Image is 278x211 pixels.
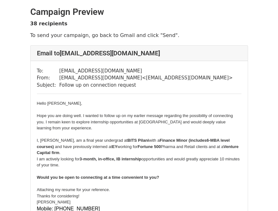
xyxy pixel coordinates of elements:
b: 6-MBA level courses) [37,138,230,149]
td: Follow up on connection request [59,82,233,89]
div: Attaching my resume for your reference. [37,187,241,193]
div: Hope you are doing well. I wanted to follow up on my earlier message regarding the possibility of... [37,113,241,131]
td: From: [37,74,59,82]
b: 3-month, in-office, IB internship [80,157,141,161]
p: To send your campaign, go back to Gmail and click "Send". [30,32,248,39]
h4: Email to [EMAIL_ADDRESS][DOMAIN_NAME] [37,49,241,57]
div: [PERSON_NAME] [37,199,241,205]
div: I am actively looking for opportunities and would greatly appreciate 10 minutes of your time. [37,156,241,175]
b: Would you be open to connecting at a time convenient to you? [37,175,159,180]
strong: 38 recipients [30,21,68,27]
div: Thanks for considering! [37,193,241,199]
td: To: [37,67,59,75]
b: Finance Minor (includes [160,138,207,143]
h2: Campaign Preview [30,7,248,17]
b: EY [112,144,117,149]
div: I, [PERSON_NAME], am a final year undergrad at with a and have previously interned at working for... [37,137,241,187]
td: [EMAIL_ADDRESS][DOMAIN_NAME] < [EMAIL_ADDRESS][DOMAIN_NAME] > [59,74,233,82]
td: Subject: [37,82,59,89]
b: BITS Pilani [127,138,149,143]
b: Fortune 500 [138,144,161,149]
td: [EMAIL_ADDRESS][DOMAIN_NAME] [59,67,233,75]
